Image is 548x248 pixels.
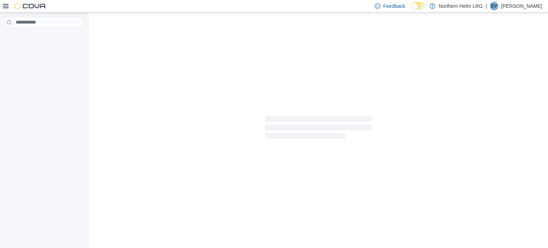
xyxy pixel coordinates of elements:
[14,2,46,10] img: Cova
[265,117,372,140] span: Loading
[383,2,405,10] span: Feedback
[490,2,498,10] div: Emily Vizza
[491,2,497,10] span: EV
[439,2,483,10] p: Northern Helm LRG
[501,2,542,10] p: [PERSON_NAME]
[486,2,487,10] p: |
[4,30,84,47] nav: Complex example
[411,2,426,10] input: Dark Mode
